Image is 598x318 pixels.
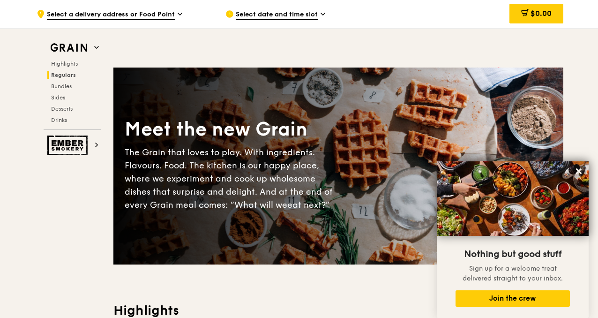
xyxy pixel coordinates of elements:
span: Select date and time slot [236,10,318,20]
div: Meet the new Grain [125,117,338,142]
span: $0.00 [531,9,552,18]
span: Highlights [51,61,78,67]
div: The Grain that loves to play. With ingredients. Flavours. Food. The kitchen is our happy place, w... [125,146,338,212]
button: Close [571,164,586,179]
span: Desserts [51,106,73,112]
span: Regulars [51,72,76,78]
button: Join the crew [456,290,570,307]
span: Drinks [51,117,67,123]
span: Sides [51,94,65,101]
span: eat next?” [287,200,329,210]
span: Nothing but good stuff [464,249,561,260]
span: Bundles [51,83,72,90]
img: Grain web logo [47,39,90,56]
img: Ember Smokery web logo [47,136,90,155]
span: Select a delivery address or Food Point [47,10,175,20]
img: DSC07876-Edit02-Large.jpeg [437,161,589,236]
span: Sign up for a welcome treat delivered straight to your inbox. [463,265,563,282]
